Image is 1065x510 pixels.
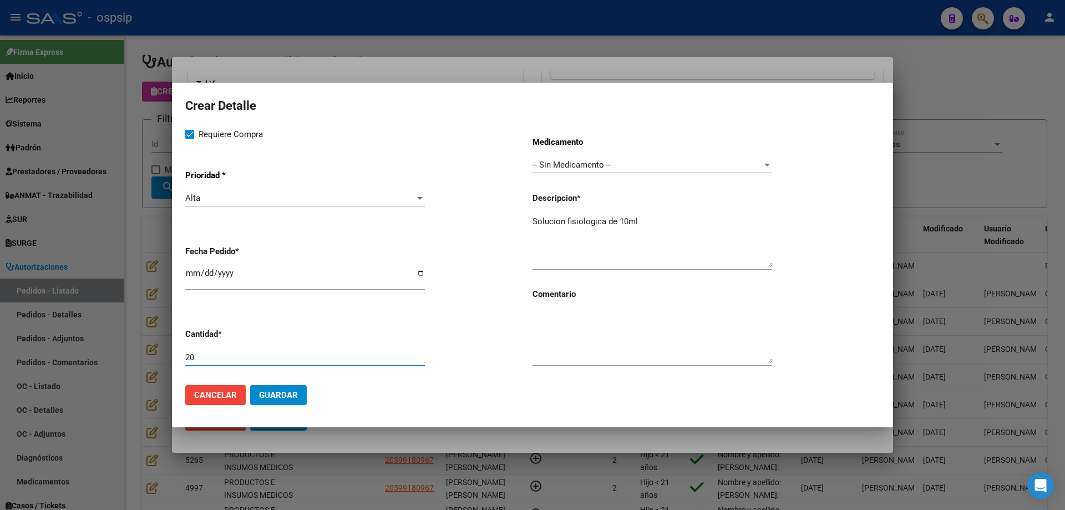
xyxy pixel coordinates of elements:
[185,193,200,203] span: Alta
[199,128,263,141] span: Requiere Compra
[185,385,246,405] button: Cancelar
[185,328,290,341] p: Cantidad
[532,136,637,149] p: Medicamento
[194,390,237,400] span: Cancelar
[185,95,880,117] h2: Crear Detalle
[1027,472,1054,499] div: Open Intercom Messenger
[532,160,611,170] span: -- Sin Medicamento --
[532,192,637,205] p: Descripcion
[185,245,290,258] p: Fecha Pedido
[250,385,307,405] button: Guardar
[532,288,637,301] p: Comentario
[185,169,290,182] p: Prioridad *
[259,390,298,400] span: Guardar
